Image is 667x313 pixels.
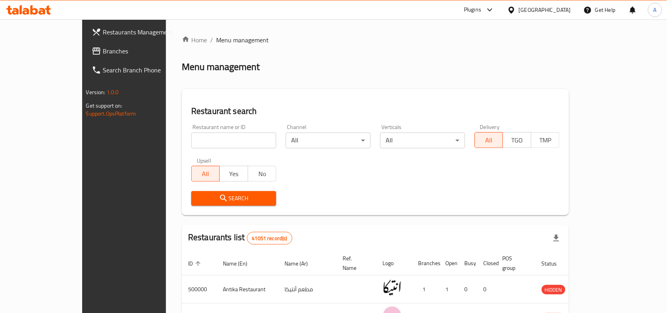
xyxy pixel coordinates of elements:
span: HIDDEN [542,285,565,294]
div: Export file [547,229,566,248]
span: Yes [223,168,245,180]
span: Restaurants Management [103,27,187,37]
a: Branches [85,42,194,61]
button: TMP [531,132,560,148]
button: Search [191,191,276,206]
a: Restaurants Management [85,23,194,42]
h2: Menu management [182,61,260,73]
span: Branches [103,46,187,56]
th: Logo [376,251,412,275]
span: Search [198,193,270,203]
span: Name (En) [223,259,258,268]
button: No [248,166,276,182]
span: TGO [506,135,528,146]
span: 1.0.0 [107,87,119,97]
nav: breadcrumb [182,35,569,45]
td: مطعم أنتيكا [278,275,336,304]
div: All [286,133,371,148]
span: Search Branch Phone [103,65,187,75]
span: Get support on: [86,101,122,111]
button: All [191,166,220,182]
span: No [251,168,273,180]
span: Name (Ar) [285,259,318,268]
span: 41051 record(s) [247,235,292,242]
div: All [380,133,465,148]
h2: Restaurants list [188,231,292,245]
td: Antika Restaurant [217,275,278,304]
th: Busy [458,251,477,275]
span: All [478,135,500,146]
button: All [475,132,503,148]
div: [GEOGRAPHIC_DATA] [519,6,571,14]
td: 500000 [182,275,217,304]
span: A [654,6,657,14]
th: Open [439,251,458,275]
button: TGO [503,132,531,148]
span: TMP [535,135,556,146]
span: ID [188,259,203,268]
td: 0 [477,275,496,304]
th: Branches [412,251,439,275]
label: Upsell [197,158,211,163]
span: Menu management [216,35,269,45]
td: 1 [412,275,439,304]
input: Search for restaurant name or ID.. [191,133,276,148]
span: Status [542,259,567,268]
span: POS group [503,254,526,273]
td: 1 [439,275,458,304]
img: Antika Restaurant [382,278,402,298]
div: Plugins [464,5,481,15]
button: Yes [219,166,248,182]
a: Search Branch Phone [85,61,194,80]
label: Delivery [480,124,500,130]
th: Closed [477,251,496,275]
span: All [195,168,217,180]
a: Support.OpsPlatform [86,108,136,119]
h2: Restaurant search [191,105,560,117]
span: Ref. Name [343,254,367,273]
a: Home [182,35,207,45]
li: / [210,35,213,45]
div: Total records count [247,232,292,245]
span: Version: [86,87,106,97]
td: 0 [458,275,477,304]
